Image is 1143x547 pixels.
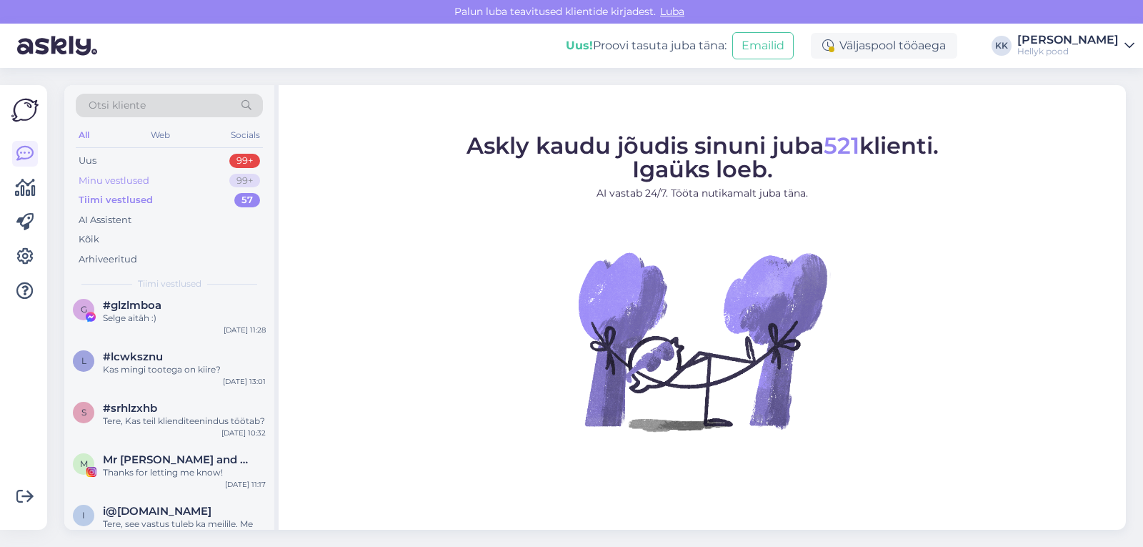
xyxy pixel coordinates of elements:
[103,466,266,479] div: Thanks for letting me know!
[223,376,266,387] div: [DATE] 13:01
[103,505,211,518] span: i@kati.ee
[656,5,689,18] span: Luba
[103,415,266,428] div: Tere, Kas teil klienditeenindus töötab?
[79,252,137,267] div: Arhiveeritud
[81,304,87,315] span: g
[82,510,85,521] span: i
[1017,34,1119,46] div: [PERSON_NAME]
[138,277,201,290] span: Tiimi vestlused
[228,126,263,144] div: Socials
[466,186,939,201] p: AI vastab 24/7. Tööta nutikamalt juba täna.
[103,518,266,543] div: Tere, see vastus tuleb ka meilile. Me plaanisime väheses koguses neid tellida, st. mitte kõiki [P...
[229,174,260,188] div: 99+
[148,126,173,144] div: Web
[79,154,96,168] div: Uus
[79,213,131,227] div: AI Assistent
[103,363,266,376] div: Kas mingi tootega on kiire?
[224,325,266,335] div: [DATE] 11:28
[225,479,266,490] div: [DATE] 11:17
[466,132,939,183] span: Askly kaudu jõudis sinuni juba klienti. Igaüks loeb.
[103,312,266,325] div: Selge aitäh :)
[1017,46,1119,57] div: Hellyk pood
[566,39,593,52] b: Uus!
[811,33,957,59] div: Väljaspool tööaega
[79,232,99,247] div: Kõik
[11,97,39,124] img: Askly Logo
[229,154,260,168] div: 99+
[103,350,163,363] span: #lcwksznu
[574,212,831,470] img: No Chat active
[234,193,260,207] div: 57
[76,126,92,144] div: All
[221,428,266,438] div: [DATE] 10:32
[79,193,153,207] div: Tiimi vestlused
[79,174,149,188] div: Minu vestlused
[732,32,794,59] button: Emailid
[1017,34,1134,57] a: [PERSON_NAME]Hellyk pood
[824,132,859,159] span: 521
[80,458,88,469] span: M
[81,407,86,418] span: s
[89,98,146,113] span: Otsi kliente
[81,355,86,366] span: l
[103,299,161,312] span: #glzlmboa
[103,402,157,415] span: #srhlzxhb
[992,36,1012,56] div: KK
[566,37,727,54] div: Proovi tasuta juba täna:
[103,453,251,466] span: Mr Brave and mum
